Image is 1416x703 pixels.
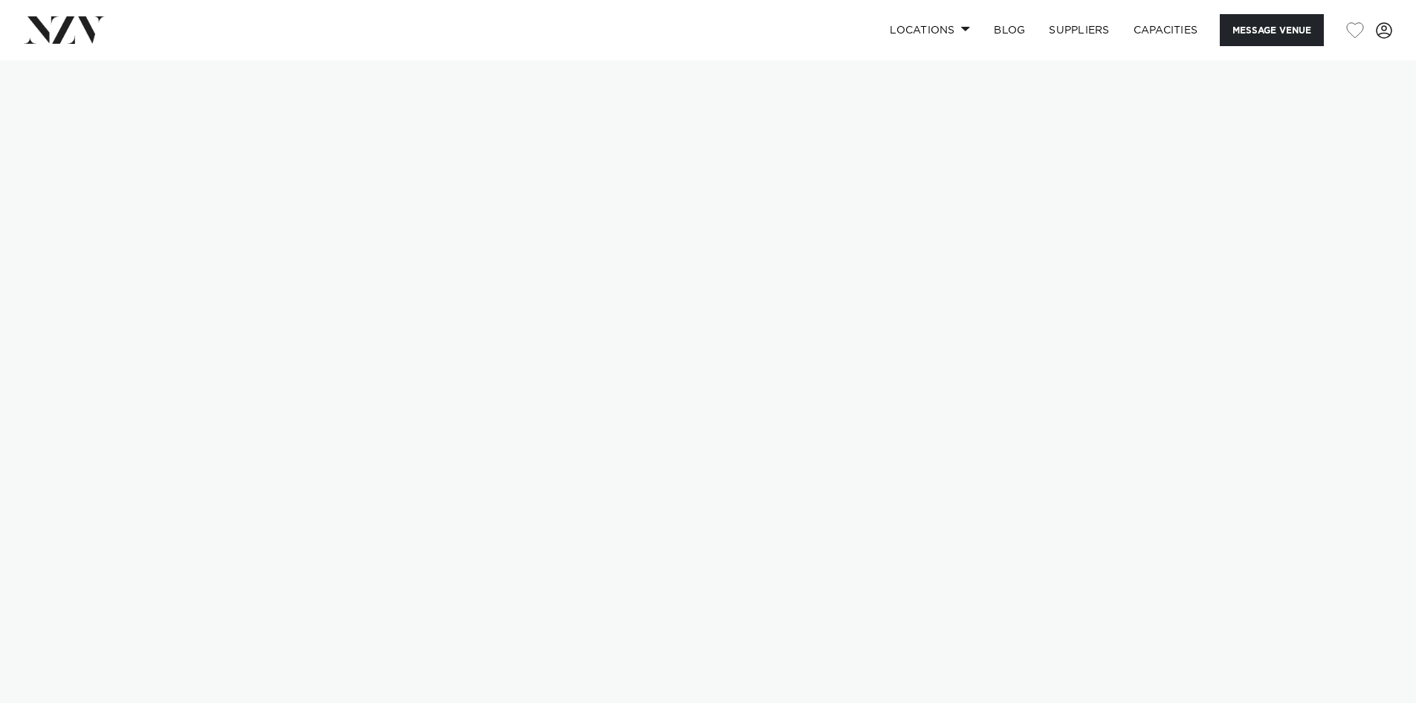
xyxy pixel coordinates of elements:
a: Capacities [1122,14,1210,46]
button: Message Venue [1220,14,1324,46]
a: BLOG [982,14,1037,46]
a: Locations [878,14,982,46]
img: nzv-logo.png [24,16,105,43]
a: SUPPLIERS [1037,14,1121,46]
